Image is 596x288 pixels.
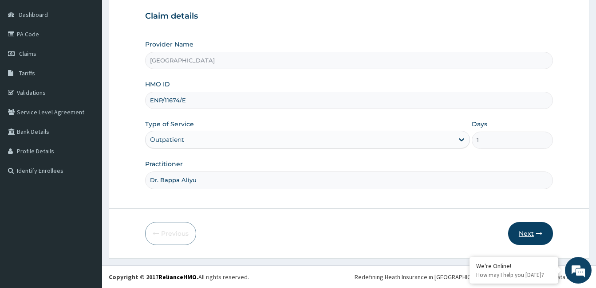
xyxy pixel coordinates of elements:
[19,50,36,58] span: Claims
[145,120,194,128] label: Type of Service
[472,120,487,128] label: Days
[476,262,552,270] div: We're Online!
[145,92,553,109] input: Enter HMO ID
[19,11,48,19] span: Dashboard
[355,272,589,281] div: Redefining Heath Insurance in [GEOGRAPHIC_DATA] using Telemedicine and Data Science!
[145,171,553,189] input: Enter Name
[145,40,193,49] label: Provider Name
[145,12,553,21] h3: Claim details
[508,222,553,245] button: Next
[109,273,198,281] strong: Copyright © 2017 .
[19,69,35,77] span: Tariffs
[476,271,552,279] p: How may I help you today?
[102,265,596,288] footer: All rights reserved.
[145,80,170,89] label: HMO ID
[158,273,197,281] a: RelianceHMO
[145,222,196,245] button: Previous
[145,160,183,168] label: Practitioner
[150,135,184,144] div: Outpatient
